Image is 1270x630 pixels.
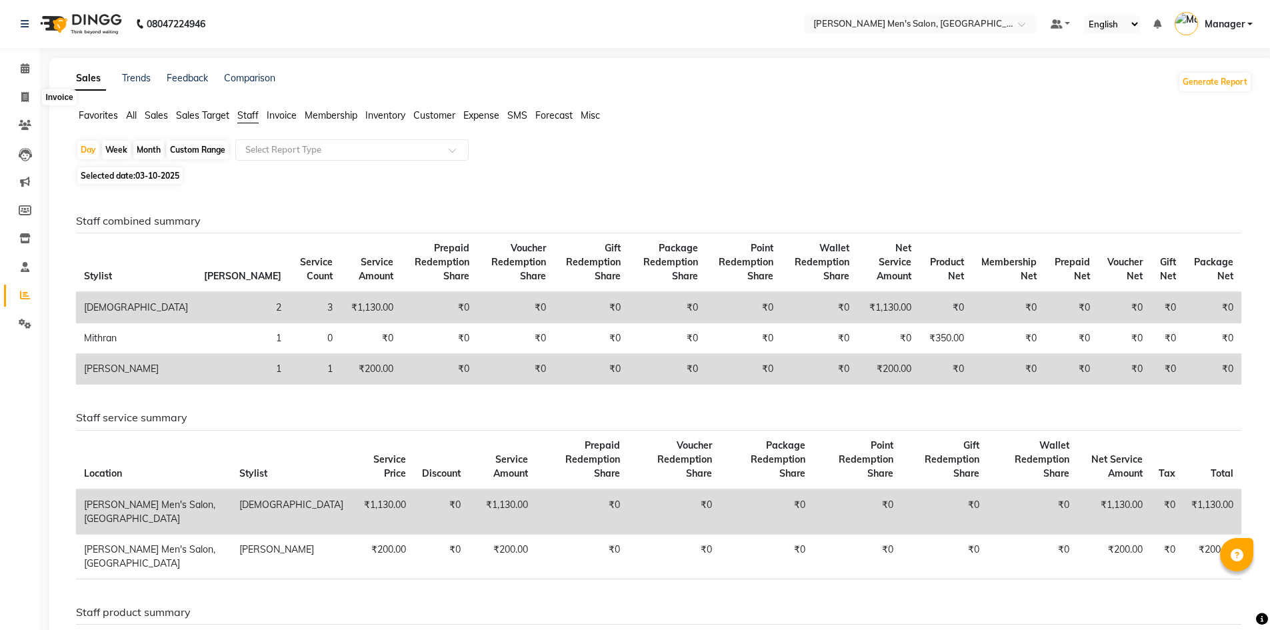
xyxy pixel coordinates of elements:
[239,467,267,479] span: Stylist
[919,292,971,323] td: ₹0
[1055,256,1090,282] span: Prepaid Net
[414,489,469,535] td: ₹0
[147,5,205,43] b: 08047224946
[477,354,554,385] td: ₹0
[102,141,131,159] div: Week
[1098,323,1151,354] td: ₹0
[857,292,919,323] td: ₹1,130.00
[477,292,554,323] td: ₹0
[925,439,979,479] span: Gift Redemption Share
[341,292,401,323] td: ₹1,130.00
[77,141,99,159] div: Day
[781,323,857,354] td: ₹0
[839,439,893,479] span: Point Redemption Share
[267,109,297,121] span: Invoice
[566,242,621,282] span: Gift Redemption Share
[901,534,987,579] td: ₹0
[536,534,628,579] td: ₹0
[643,242,698,282] span: Package Redemption Share
[359,256,393,282] span: Service Amount
[1091,453,1143,479] span: Net Service Amount
[1184,354,1241,385] td: ₹0
[76,411,1241,424] h6: Staff service summary
[77,167,183,184] span: Selected date:
[795,242,849,282] span: Wallet Redemption Share
[34,5,125,43] img: logo
[751,439,805,479] span: Package Redemption Share
[365,109,405,121] span: Inventory
[987,489,1078,535] td: ₹0
[231,534,351,579] td: [PERSON_NAME]
[79,109,118,121] span: Favorites
[305,109,357,121] span: Membership
[629,292,705,323] td: ₹0
[1160,256,1176,282] span: Gift Net
[231,489,351,535] td: [DEMOGRAPHIC_DATA]
[1184,323,1241,354] td: ₹0
[877,242,911,282] span: Net Service Amount
[71,67,106,91] a: Sales
[719,242,773,282] span: Point Redemption Share
[196,292,289,323] td: 2
[414,534,469,579] td: ₹0
[76,489,231,535] td: [PERSON_NAME] Men's Salon, [GEOGRAPHIC_DATA]
[76,534,231,579] td: [PERSON_NAME] Men's Salon, [GEOGRAPHIC_DATA]
[469,489,536,535] td: ₹1,130.00
[167,72,208,84] a: Feedback
[813,534,901,579] td: ₹0
[1211,467,1233,479] span: Total
[565,439,620,479] span: Prepaid Redemption Share
[581,109,600,121] span: Misc
[972,354,1045,385] td: ₹0
[1077,534,1151,579] td: ₹200.00
[300,256,333,282] span: Service Count
[1098,292,1151,323] td: ₹0
[987,534,1078,579] td: ₹0
[813,489,901,535] td: ₹0
[1205,17,1245,31] span: Manager
[289,323,341,354] td: 0
[1151,354,1184,385] td: ₹0
[1183,534,1241,579] td: ₹200.00
[930,256,964,282] span: Product Net
[1151,489,1183,535] td: ₹0
[373,453,406,479] span: Service Price
[76,215,1241,227] h6: Staff combined summary
[554,292,629,323] td: ₹0
[628,489,720,535] td: ₹0
[224,72,275,84] a: Comparison
[781,354,857,385] td: ₹0
[1015,439,1069,479] span: Wallet Redemption Share
[1107,256,1143,282] span: Voucher Net
[84,270,112,282] span: Stylist
[401,323,478,354] td: ₹0
[1098,354,1151,385] td: ₹0
[972,323,1045,354] td: ₹0
[1175,12,1198,35] img: Manager
[341,354,401,385] td: ₹200.00
[857,354,919,385] td: ₹200.00
[351,534,414,579] td: ₹200.00
[76,606,1241,619] h6: Staff product summary
[1159,467,1175,479] span: Tax
[196,323,289,354] td: 1
[1045,354,1097,385] td: ₹0
[628,534,720,579] td: ₹0
[126,109,137,121] span: All
[491,242,546,282] span: Voucher Redemption Share
[1151,323,1184,354] td: ₹0
[122,72,151,84] a: Trends
[493,453,528,479] span: Service Amount
[535,109,573,121] span: Forecast
[401,354,478,385] td: ₹0
[901,489,987,535] td: ₹0
[629,323,705,354] td: ₹0
[237,109,259,121] span: Staff
[135,171,179,181] span: 03-10-2025
[1184,292,1241,323] td: ₹0
[133,141,164,159] div: Month
[289,292,341,323] td: 3
[857,323,919,354] td: ₹0
[1214,577,1257,617] iframe: chat widget
[781,292,857,323] td: ₹0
